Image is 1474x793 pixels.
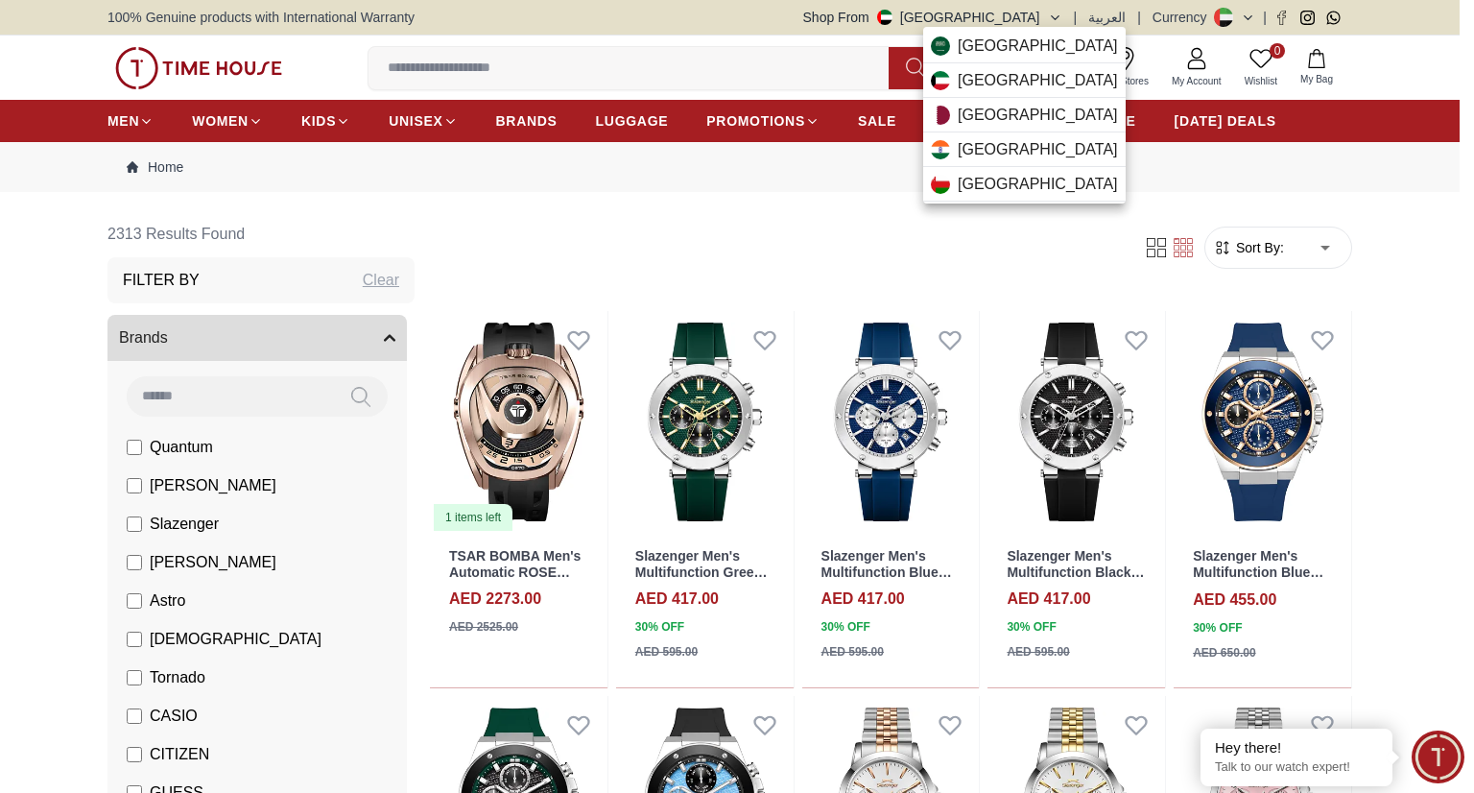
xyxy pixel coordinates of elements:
div: Hey there! [1215,738,1378,757]
span: [GEOGRAPHIC_DATA] [958,69,1118,92]
span: [GEOGRAPHIC_DATA] [958,104,1118,127]
img: Kuwait [931,71,950,90]
div: Chat Widget [1412,731,1464,783]
span: [GEOGRAPHIC_DATA] [958,138,1118,161]
img: Qatar [931,106,950,125]
span: [GEOGRAPHIC_DATA] [958,173,1118,196]
p: Talk to our watch expert! [1215,759,1378,776]
img: Saudi Arabia [931,36,950,56]
img: India [931,140,950,159]
img: Oman [931,175,950,194]
span: [GEOGRAPHIC_DATA] [958,35,1118,58]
